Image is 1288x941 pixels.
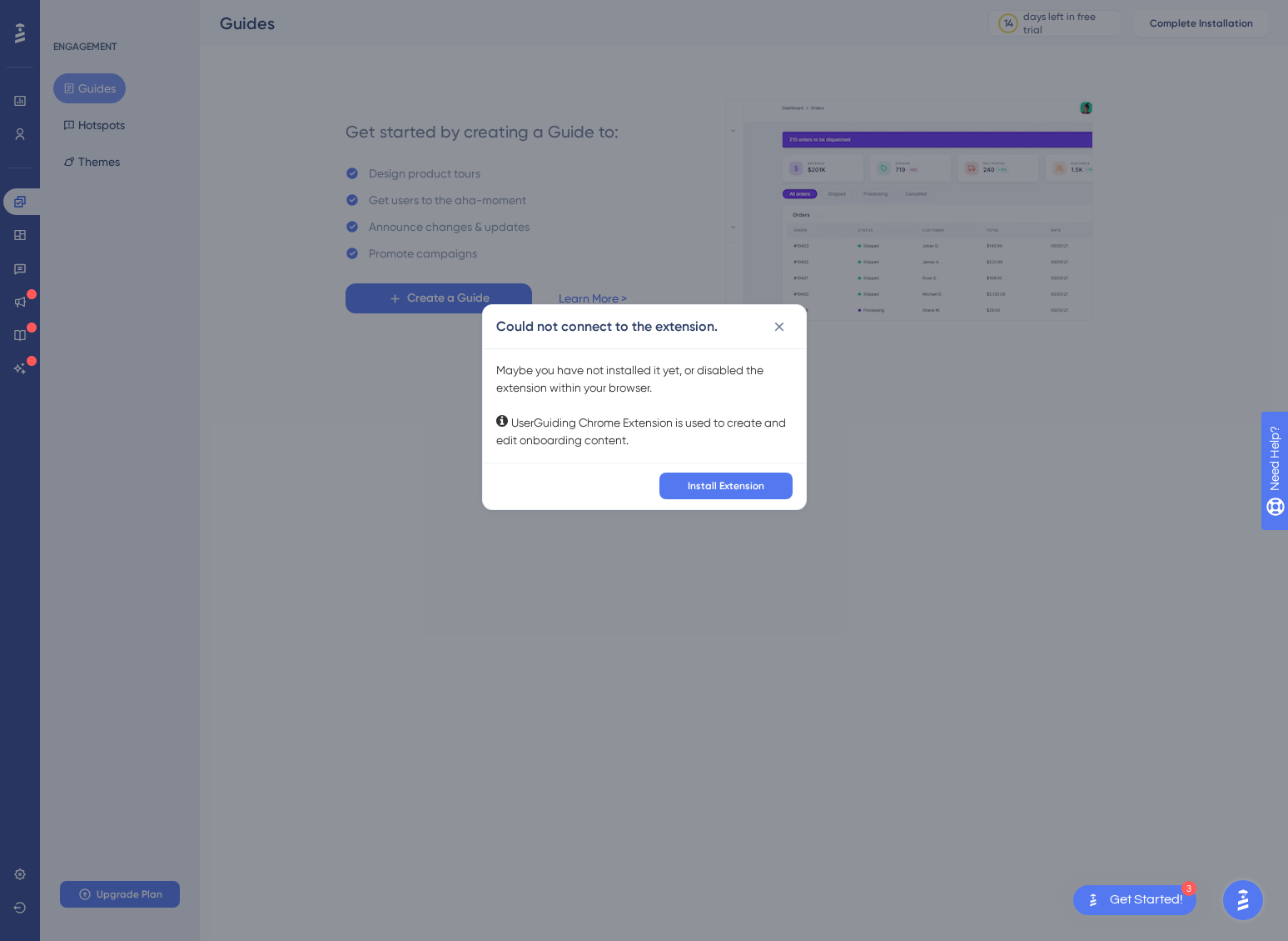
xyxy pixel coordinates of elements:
h2: Could not connect to the extension. [496,317,718,337]
div: 3 [1181,881,1196,896]
span: Need Help? [39,4,104,24]
div: Open Get Started! checklist, remaining modules: 3 [1073,885,1196,915]
div: Maybe you have not installed it yet, or disabled the extension within your browser. UserGuiding C... [496,362,793,449]
div: Get Started! [1110,891,1183,909]
img: launcher-image-alternative-text [1083,890,1103,910]
iframe: UserGuiding AI Assistant Launcher [1218,875,1268,925]
span: Install Extension [688,479,764,493]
